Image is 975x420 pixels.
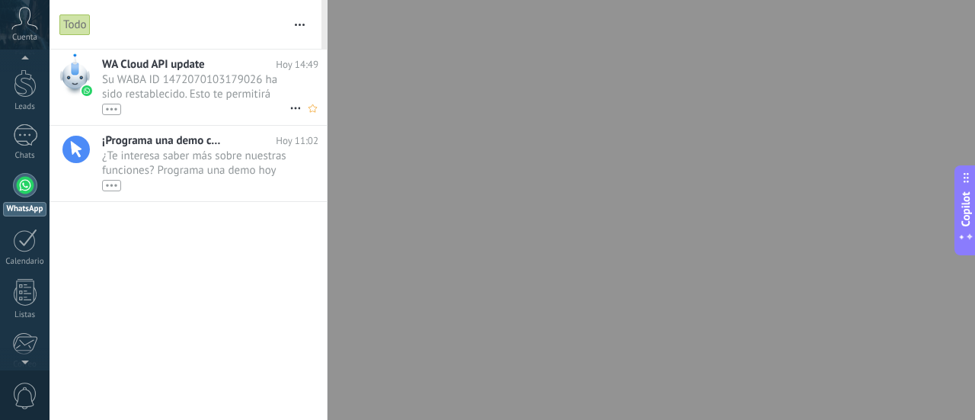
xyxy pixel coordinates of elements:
span: Copilot [958,191,973,226]
img: waba.svg [82,85,92,96]
div: Listas [3,310,47,320]
div: ••• [102,180,121,191]
div: ••• [102,104,121,115]
a: WA Cloud API update Hoy 14:49 Su WABA ID 1472070103179026 ha sido restablecido. Esto te permitirá... [50,50,327,125]
div: Calendario [3,257,47,267]
div: Todo [59,14,91,36]
span: WA Cloud API update [102,57,205,72]
div: WhatsApp [3,202,46,216]
span: ¡Programa una demo con un experto! [102,133,224,148]
a: ¡Programa una demo con un experto! Hoy 11:02 ¿Te interesa saber más sobre nuestras funciones? Pro... [50,126,327,201]
span: ¿Te interesa saber más sobre nuestras funciones? Programa una demo hoy mismo! [102,149,289,191]
span: Hoy 11:02 [276,133,318,148]
span: Su WABA ID 1472070103179026 ha sido restablecido. Esto te permitirá continuar enviando y recibien... [102,72,289,115]
span: Hoy 14:49 [276,57,318,72]
div: Chats [3,151,47,161]
span: Cuenta [12,33,37,43]
div: Leads [3,102,47,112]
